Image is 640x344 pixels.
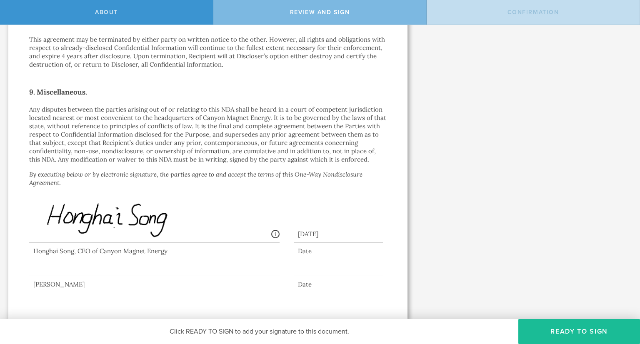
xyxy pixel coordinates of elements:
div: [DATE] [294,222,383,243]
span: Review and sign [290,9,350,16]
div: [PERSON_NAME] [29,280,280,289]
div: Date [294,280,383,289]
i: By executing below or by electronic signature, the parties agree to and accept the terms of this ... [29,170,362,187]
p: . [29,170,387,187]
p: Any disputes between the parties arising out of or relating to this NDA shall be heard in a court... [29,105,387,164]
iframe: Chat Widget [598,279,640,319]
img: 5zFHn0kuGAIhMJlAlKHJyHJCCIRACIRACIRACIRACITANRCIMnQNdzFrCIEQCIEQCIEQCIEQCIEQmEwgytBkZDkhBEIgBEIgB... [33,198,203,244]
h2: 9. Miscellaneous. [29,85,387,99]
p: This agreement may be terminated by either party on written notice to the other. However, all rig... [29,35,387,69]
button: Ready to Sign [518,319,640,344]
span: About [95,9,118,16]
span: Confirmation [507,9,559,16]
